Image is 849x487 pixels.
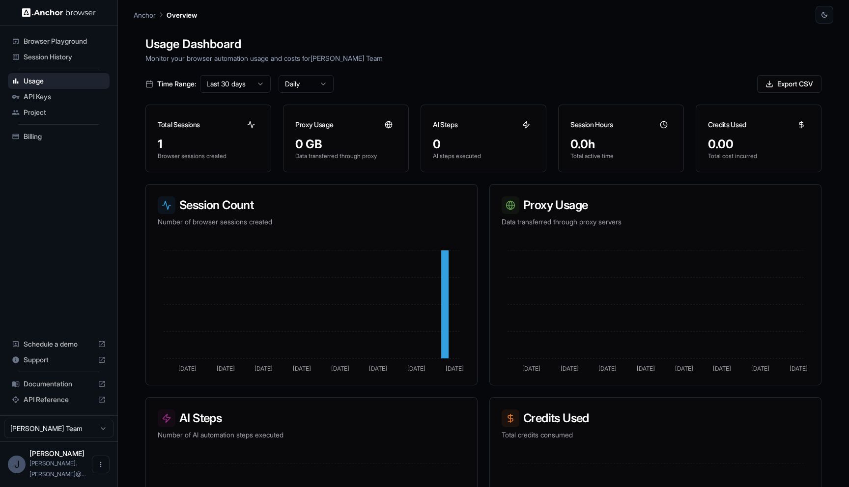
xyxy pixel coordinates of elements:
span: Time Range: [157,79,196,89]
span: Support [24,355,94,365]
span: Session History [24,52,106,62]
tspan: [DATE] [407,365,425,372]
img: Anchor Logo [22,8,96,17]
tspan: [DATE] [293,365,311,372]
span: John Thompson [29,449,85,458]
tspan: [DATE] [446,365,464,372]
h3: Total Sessions [158,120,200,130]
div: 1 [158,136,259,152]
div: J [8,456,26,473]
span: API Keys [24,92,106,102]
div: Usage [8,73,110,89]
div: Session History [8,49,110,65]
span: Schedule a demo [24,339,94,349]
p: Number of browser sessions created [158,217,465,227]
h3: Credits Used [502,409,809,427]
p: Total active time [570,152,672,160]
tspan: [DATE] [522,365,540,372]
p: Browser sessions created [158,152,259,160]
span: Documentation [24,379,94,389]
p: Data transferred through proxy servers [502,217,809,227]
p: Total cost incurred [708,152,809,160]
div: Schedule a demo [8,336,110,352]
p: Number of AI automation steps executed [158,430,465,440]
tspan: [DATE] [675,365,693,372]
h3: AI Steps [158,409,465,427]
tspan: [DATE] [637,365,655,372]
div: 0 GB [295,136,396,152]
span: Browser Playground [24,36,106,46]
div: API Keys [8,89,110,105]
tspan: [DATE] [331,365,349,372]
tspan: [DATE] [598,365,617,372]
p: Total credits consumed [502,430,809,440]
h3: Credits Used [708,120,746,130]
tspan: [DATE] [217,365,235,372]
p: Anchor [134,10,156,20]
div: Browser Playground [8,33,110,49]
button: Export CSV [757,75,821,93]
h3: Proxy Usage [502,196,809,214]
tspan: [DATE] [713,365,731,372]
tspan: [DATE] [790,365,808,372]
h3: Session Count [158,196,465,214]
p: AI steps executed [433,152,534,160]
nav: breadcrumb [134,9,197,20]
div: API Reference [8,392,110,407]
tspan: [DATE] [561,365,579,372]
h3: Session Hours [570,120,613,130]
tspan: [DATE] [751,365,769,372]
span: API Reference [24,395,94,405]
button: Open menu [92,456,110,473]
h3: AI Steps [433,120,457,130]
div: 0.00 [708,136,809,152]
div: Billing [8,129,110,144]
p: Overview [167,10,197,20]
span: Usage [24,76,106,86]
div: 0 [433,136,534,152]
h1: Usage Dashboard [145,35,821,53]
span: Billing [24,132,106,141]
div: 0.0h [570,136,672,152]
p: Data transferred through proxy [295,152,396,160]
span: Project [24,108,106,117]
tspan: [DATE] [178,365,197,372]
span: john.thompson@innovid.com [29,460,86,478]
tspan: [DATE] [369,365,387,372]
p: Monitor your browser automation usage and costs for [PERSON_NAME] Team [145,53,821,63]
h3: Proxy Usage [295,120,333,130]
div: Documentation [8,376,110,392]
tspan: [DATE] [255,365,273,372]
div: Project [8,105,110,120]
div: Support [8,352,110,368]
